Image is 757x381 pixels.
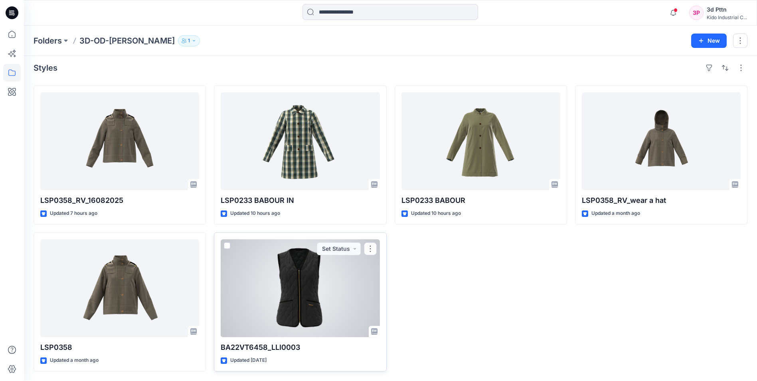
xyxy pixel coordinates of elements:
p: Updated [DATE] [230,356,267,365]
button: 1 [178,35,200,46]
p: Updated a month ago [50,356,99,365]
p: 1 [188,36,190,45]
p: LSP0233 BABOUR IN [221,195,379,206]
p: Updated 10 hours ago [230,209,280,218]
a: BA22VT6458_LLI0003 [221,239,379,337]
a: LSP0358_RV_16082025 [40,92,199,190]
a: Folders [34,35,62,46]
a: LSP0358 [40,239,199,337]
p: LSP0358 [40,342,199,353]
p: LSP0358_RV_wear a hat [582,195,741,206]
p: 3D-OD-[PERSON_NAME] [79,35,175,46]
h4: Styles [34,63,57,73]
div: 3d Pttn [707,5,747,14]
p: LSP0358_RV_16082025 [40,195,199,206]
a: LSP0358_RV_wear a hat [582,92,741,190]
p: Updated 7 hours ago [50,209,97,218]
p: Updated a month ago [591,209,640,218]
a: LSP0233 BABOUR [401,92,560,190]
div: Kido Industrial C... [707,14,747,20]
button: New [691,34,727,48]
div: 3P [689,6,704,20]
p: BA22VT6458_LLI0003 [221,342,379,353]
p: LSP0233 BABOUR [401,195,560,206]
p: Updated 10 hours ago [411,209,461,218]
a: LSP0233 BABOUR IN [221,92,379,190]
